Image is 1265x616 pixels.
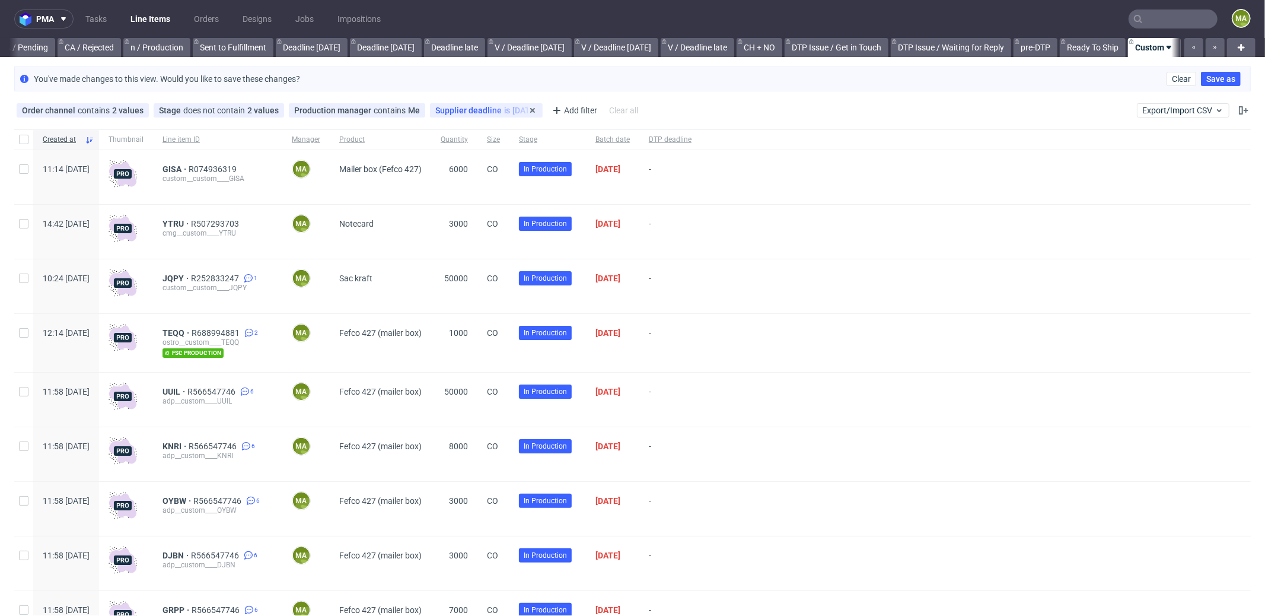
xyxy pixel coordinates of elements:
[339,274,372,283] span: Sac kraft
[339,135,422,145] span: Product
[649,135,692,145] span: DTP deadline
[162,164,189,174] span: GISA
[449,551,468,560] span: 3000
[339,496,422,506] span: Fefco 427 (mailer box)
[574,38,658,57] a: V / Deadline [DATE]
[162,174,273,183] div: custom__custom____GISA
[162,442,189,451] a: KNRI
[524,328,567,338] span: In Production
[162,551,191,560] a: DJBN
[449,605,468,615] span: 7000
[254,551,257,560] span: 6
[109,546,137,574] img: pro-icon.017ec5509f39f3e742e3.png
[444,387,468,396] span: 50000
[189,164,239,174] a: R074936319
[1014,38,1057,57] a: pre-DTP
[193,38,273,57] a: Sent to Fulfillment
[293,547,310,564] figcaption: ma
[43,551,90,560] span: 11:58 [DATE]
[649,328,692,358] span: -
[191,551,241,560] a: R566547746
[607,102,641,119] div: Clear all
[487,551,498,560] span: CO
[293,438,310,455] figcaption: ma
[374,106,408,115] span: contains
[112,106,144,115] div: 2 values
[595,387,620,396] span: [DATE]
[487,496,498,506] span: CO
[250,387,254,396] span: 6
[519,135,576,145] span: Stage
[449,442,468,451] span: 8000
[183,106,247,115] span: does not contain
[162,451,273,461] div: adp__custom____KNRI
[191,274,241,283] a: R252833247
[193,496,244,506] span: R566547746
[595,274,620,283] span: [DATE]
[43,442,90,451] span: 11:58 [DATE]
[487,442,498,451] span: CO
[78,106,112,115] span: contains
[293,383,310,400] figcaption: ma
[649,164,692,190] span: -
[162,605,192,615] a: GRPP
[251,442,255,451] span: 6
[293,270,310,287] figcaption: ma
[547,101,600,120] div: Add filter
[524,164,567,174] span: In Production
[524,386,567,397] span: In Production
[162,328,192,338] a: TEQQ
[487,135,500,145] span: Size
[192,605,242,615] a: R566547746
[189,442,239,451] a: R566547746
[339,605,422,615] span: Fefco 427 (mailer box)
[487,38,572,57] a: V / Deadline [DATE]
[254,328,258,338] span: 2
[449,328,468,338] span: 1000
[162,506,273,515] div: adp__custom____OYBW
[339,219,374,228] span: Notecard
[649,274,692,299] span: -
[162,274,191,283] span: JQPY
[737,38,782,57] a: CH + NO
[1201,72,1241,86] button: Save as
[1167,72,1196,86] button: Clear
[649,387,692,412] span: -
[162,219,191,228] a: YTRU
[22,106,78,115] span: Order channel
[1172,75,1191,83] span: Clear
[241,274,257,283] a: 1
[487,164,498,174] span: CO
[649,496,692,522] span: -
[785,38,888,57] a: DTP Issue / Get in Touch
[109,323,137,352] img: pro-icon.017ec5509f39f3e742e3.png
[162,135,273,145] span: Line item ID
[192,328,242,338] a: R688994881
[649,442,692,467] span: -
[350,38,422,57] a: Deadline [DATE]
[43,328,90,338] span: 12:14 [DATE]
[14,9,74,28] button: pma
[1142,106,1224,115] span: Export/Import CSV
[524,496,567,506] span: In Production
[330,9,388,28] a: Impositions
[444,274,468,283] span: 50000
[191,219,241,228] a: R507293703
[595,219,620,228] span: [DATE]
[162,348,224,358] span: fsc production
[595,135,630,145] span: Batch date
[187,387,238,396] a: R566547746
[449,219,468,228] span: 3000
[293,325,310,341] figcaption: ma
[256,496,260,506] span: 6
[36,15,54,23] span: pma
[661,38,734,57] a: V / Deadline late
[1137,103,1229,118] button: Export/Import CSV
[239,442,255,451] a: 6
